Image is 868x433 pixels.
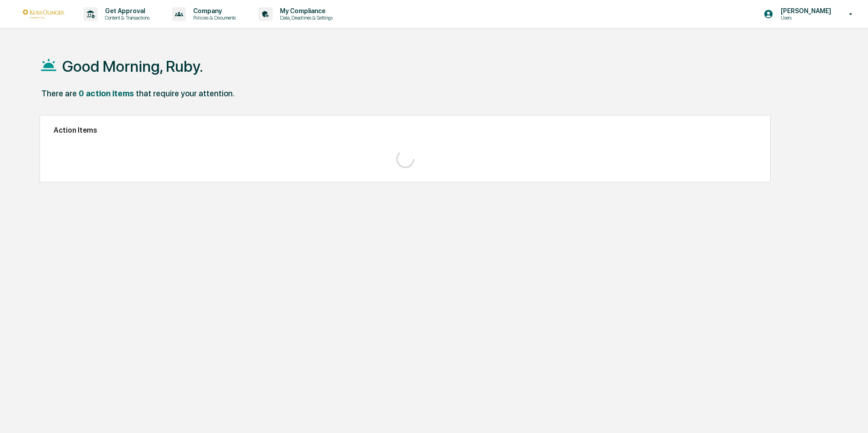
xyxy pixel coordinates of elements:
[98,7,154,15] p: Get Approval
[773,7,836,15] p: [PERSON_NAME]
[41,89,77,98] div: There are
[54,126,757,134] h2: Action Items
[62,57,203,75] h1: Good Morning, Ruby.
[22,10,65,18] img: logo
[273,15,337,21] p: Data, Deadlines & Settings
[186,15,240,21] p: Policies & Documents
[186,7,240,15] p: Company
[136,89,234,98] div: that require your attention.
[98,15,154,21] p: Content & Transactions
[273,7,337,15] p: My Compliance
[79,89,134,98] div: 0 action items
[773,15,836,21] p: Users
